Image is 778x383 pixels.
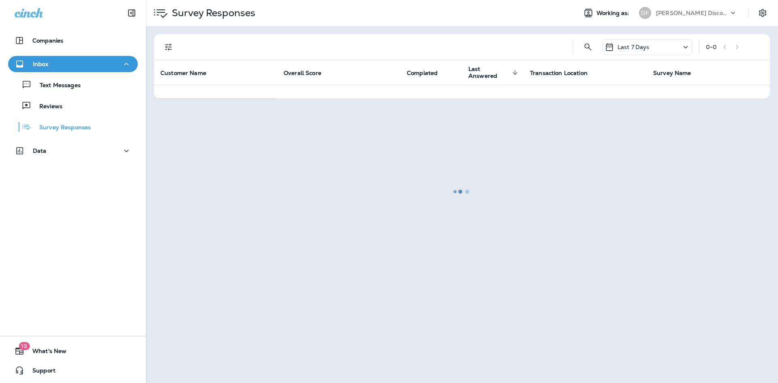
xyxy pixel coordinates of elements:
[8,118,138,135] button: Survey Responses
[8,76,138,93] button: Text Messages
[31,103,62,111] p: Reviews
[24,367,56,377] span: Support
[32,82,81,90] p: Text Messages
[8,56,138,72] button: Inbox
[8,343,138,359] button: 19What's New
[33,61,48,67] p: Inbox
[24,348,66,357] span: What's New
[19,342,30,350] span: 19
[8,32,138,49] button: Companies
[8,143,138,159] button: Data
[31,124,91,132] p: Survey Responses
[8,362,138,379] button: Support
[8,97,138,114] button: Reviews
[120,5,143,21] button: Collapse Sidebar
[32,37,63,44] p: Companies
[33,148,47,154] p: Data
